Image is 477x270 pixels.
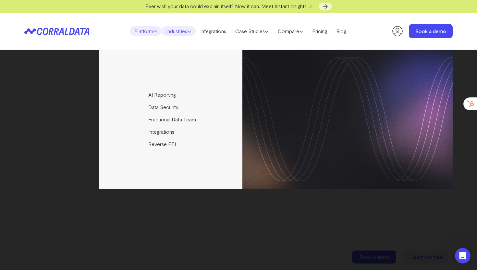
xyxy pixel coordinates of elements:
a: Fractional Data Team [99,113,243,126]
a: Industries [162,26,196,36]
a: Blog [332,26,351,36]
a: Reverse ETL [99,138,243,150]
a: Integrations [196,26,231,36]
a: Pricing [308,26,332,36]
iframe: Intercom live chat [455,248,471,264]
a: Book a demo [409,24,453,38]
a: Case Studies [231,26,273,36]
a: Data Security [99,101,243,113]
a: Platform [130,26,162,36]
a: Compare [273,26,308,36]
span: Ever wish your data could explain itself? Now it can. Meet Instant Insights 🪄 [145,3,314,9]
a: Integrations [99,126,243,138]
a: AI Reporting [99,89,243,101]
